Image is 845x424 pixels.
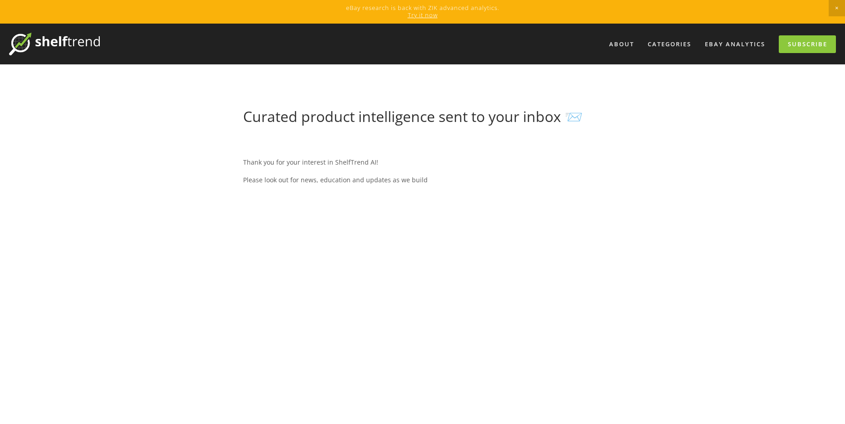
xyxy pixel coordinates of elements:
[243,174,602,185] p: Please look out for news, education and updates as we build
[408,11,438,19] a: Try it now
[9,33,100,55] img: ShelfTrend
[779,35,836,53] a: Subscribe
[642,37,697,52] div: Categories
[243,108,602,125] h1: Curated product intelligence sent to your inbox 📨
[603,37,640,52] a: About
[699,37,771,52] a: eBay Analytics
[243,156,602,168] p: Thank you for your interest in ShelfTrend AI!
